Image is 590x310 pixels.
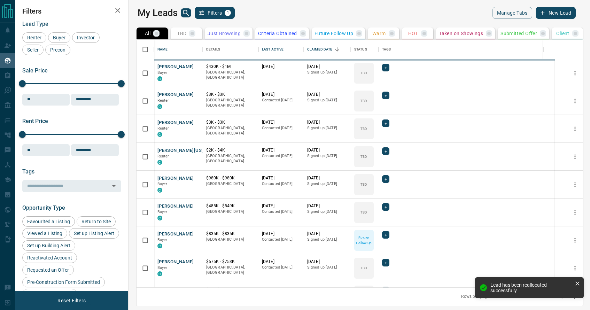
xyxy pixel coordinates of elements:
[307,237,347,242] p: Signed up [DATE]
[385,92,387,99] span: +
[262,98,300,103] p: Contacted [DATE]
[22,277,105,287] div: Pre-Construction Form Submitted
[48,32,70,43] div: Buyer
[203,40,258,59] div: Details
[48,47,68,53] span: Precon
[570,263,580,273] button: more
[25,231,65,236] span: Viewed a Listing
[157,126,169,131] span: Renter
[385,259,387,266] span: +
[154,40,203,59] div: Name
[307,287,347,293] p: [DATE]
[206,209,255,215] p: [GEOGRAPHIC_DATA]
[206,231,255,237] p: $835K - $835K
[195,7,235,19] button: Filters1
[157,182,168,186] span: Buyer
[307,40,333,59] div: Claimed Date
[157,238,168,242] span: Buyer
[382,287,389,294] div: +
[22,21,48,27] span: Lead Type
[206,40,220,59] div: Details
[351,40,379,59] div: Status
[157,259,194,265] button: [PERSON_NAME]
[206,98,255,108] p: [GEOGRAPHIC_DATA], [GEOGRAPHIC_DATA]
[382,92,389,99] div: +
[157,132,162,137] div: condos.ca
[157,70,168,75] span: Buyer
[22,253,77,263] div: Reactivated Account
[360,265,367,271] p: TBD
[22,118,48,124] span: Rent Price
[307,92,347,98] p: [DATE]
[382,175,389,183] div: +
[208,31,241,36] p: Just Browsing
[22,216,75,227] div: Favourited a Listing
[382,40,391,59] div: Tags
[206,287,255,293] p: $3K - $3K
[360,210,367,215] p: TBD
[75,35,97,40] span: Investor
[307,125,347,131] p: Signed up [DATE]
[157,76,162,81] div: condos.ca
[385,120,387,127] span: +
[262,92,300,98] p: [DATE]
[25,279,102,285] span: Pre-Construction Form Submitted
[307,119,347,125] p: [DATE]
[157,104,162,109] div: condos.ca
[461,294,490,300] p: Rows per page:
[262,153,300,159] p: Contacted [DATE]
[262,147,300,153] p: [DATE]
[22,7,121,15] h2: Filters
[307,98,347,103] p: Signed up [DATE]
[157,216,162,220] div: condos.ca
[25,47,41,53] span: Seller
[360,126,367,131] p: TBD
[492,7,532,19] button: Manage Tabs
[258,31,297,36] p: Criteria Obtained
[360,154,367,159] p: TBD
[262,231,300,237] p: [DATE]
[25,243,73,248] span: Set up Building Alert
[25,255,75,261] span: Reactivated Account
[262,237,300,242] p: Contacted [DATE]
[157,175,194,182] button: [PERSON_NAME]
[157,92,194,98] button: [PERSON_NAME]
[307,209,347,215] p: Signed up [DATE]
[315,31,353,36] p: Future Follow Up
[372,31,386,36] p: Warm
[51,35,68,40] span: Buyer
[385,148,387,155] span: +
[382,119,389,127] div: +
[382,259,389,266] div: +
[157,231,194,238] button: [PERSON_NAME]
[385,203,387,210] span: +
[408,31,418,36] p: HOT
[262,265,300,270] p: Contacted [DATE]
[225,10,230,15] span: 1
[77,216,116,227] div: Return to Site
[570,68,580,78] button: more
[490,282,572,293] div: Lead has been reallocated successfully
[570,152,580,162] button: more
[157,119,194,126] button: [PERSON_NAME]
[157,271,162,276] div: condos.ca
[556,31,569,36] p: Client
[570,235,580,246] button: more
[570,179,580,190] button: more
[206,203,255,209] p: $485K - $549K
[206,64,255,70] p: $430K - $1M
[262,64,300,70] p: [DATE]
[536,7,576,19] button: New Lead
[360,70,367,76] p: TBD
[157,40,168,59] div: Name
[262,40,284,59] div: Last Active
[72,32,100,43] div: Investor
[22,32,46,43] div: Renter
[307,64,347,70] p: [DATE]
[307,175,347,181] p: [DATE]
[206,70,255,80] p: [GEOGRAPHIC_DATA], [GEOGRAPHIC_DATA]
[262,209,300,215] p: Contacted [DATE]
[439,31,483,36] p: Taken on Showings
[382,147,389,155] div: +
[570,207,580,218] button: more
